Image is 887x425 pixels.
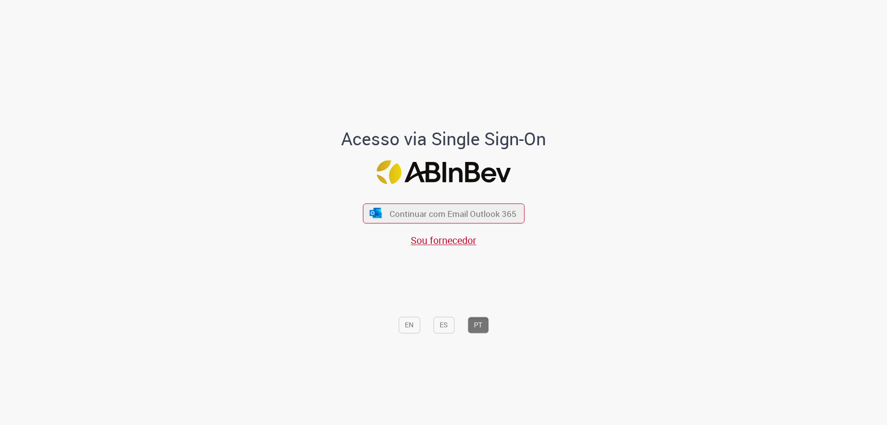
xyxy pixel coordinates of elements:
button: ES [433,317,454,333]
button: ícone Azure/Microsoft 360 Continuar com Email Outlook 365 [363,203,524,223]
a: Sou fornecedor [411,234,476,247]
button: PT [468,317,489,333]
img: Logo ABInBev [376,160,511,185]
h1: Acesso via Single Sign-On [308,129,580,149]
span: Continuar com Email Outlook 365 [390,208,517,219]
button: EN [398,317,420,333]
img: ícone Azure/Microsoft 360 [369,208,383,218]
